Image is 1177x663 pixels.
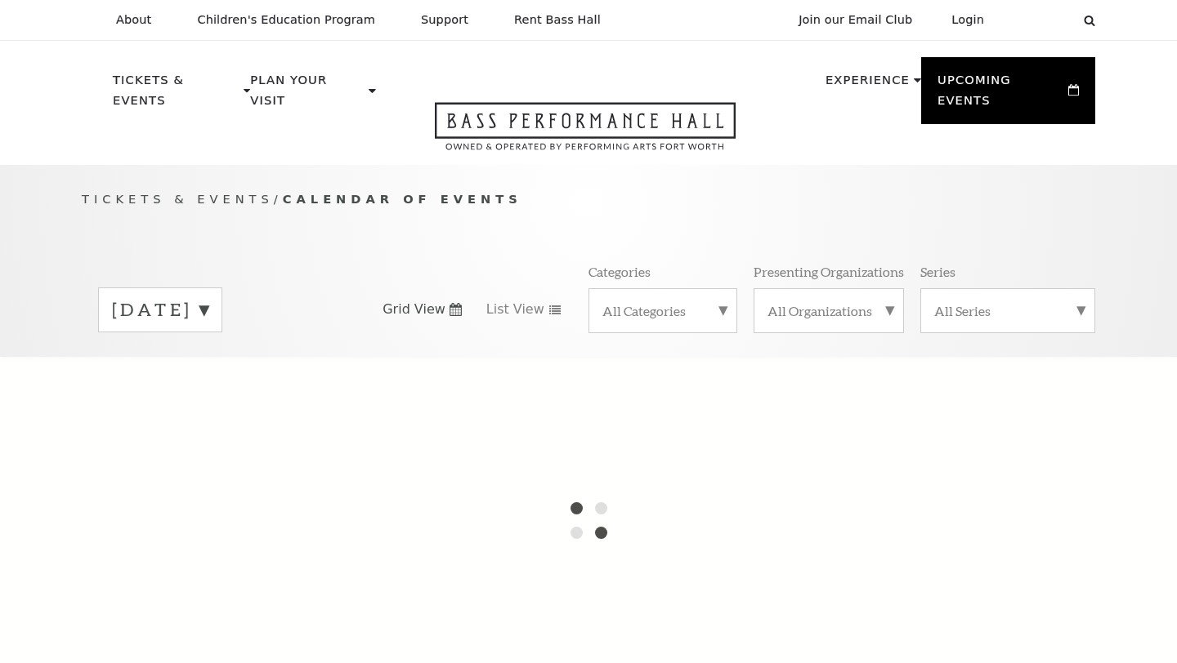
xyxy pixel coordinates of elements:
[768,302,890,319] label: All Organizations
[82,192,274,206] span: Tickets & Events
[514,13,601,27] p: Rent Bass Hall
[383,300,445,318] span: Grid View
[197,13,375,27] p: Children's Education Program
[934,302,1081,319] label: All Series
[920,263,955,280] p: Series
[112,297,208,323] label: [DATE]
[116,13,151,27] p: About
[82,189,1095,210] p: /
[754,263,904,280] p: Presenting Organizations
[588,263,651,280] p: Categories
[283,192,522,206] span: Calendar of Events
[421,13,468,27] p: Support
[1010,12,1068,28] select: Select:
[113,70,239,120] p: Tickets & Events
[826,70,910,100] p: Experience
[938,70,1064,120] p: Upcoming Events
[602,302,723,319] label: All Categories
[250,70,365,120] p: Plan Your Visit
[486,300,544,318] span: List View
